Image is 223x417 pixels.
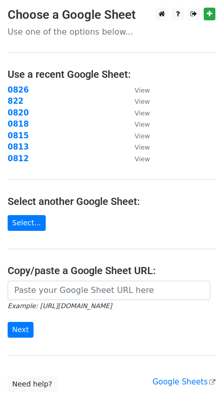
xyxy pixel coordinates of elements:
a: Need help? [8,376,57,392]
a: 0813 [8,142,29,152]
a: View [124,120,150,129]
a: 0818 [8,120,29,129]
small: Example: [URL][DOMAIN_NAME] [8,302,112,310]
a: 822 [8,97,23,106]
a: 0812 [8,154,29,163]
small: View [135,132,150,140]
h3: Choose a Google Sheet [8,8,215,22]
a: 0826 [8,85,29,95]
a: 0815 [8,131,29,140]
a: 0820 [8,108,29,117]
a: View [124,108,150,117]
a: Select... [8,215,46,231]
h4: Use a recent Google Sheet: [8,68,215,80]
small: View [135,155,150,163]
h4: Copy/paste a Google Sheet URL: [8,264,215,277]
a: View [124,85,150,95]
a: Google Sheets [152,377,215,386]
input: Next [8,322,34,338]
small: View [135,143,150,151]
h4: Select another Google Sheet: [8,195,215,207]
p: Use one of the options below... [8,26,215,37]
small: View [135,121,150,128]
a: View [124,154,150,163]
a: View [124,131,150,140]
a: View [124,97,150,106]
input: Paste your Google Sheet URL here [8,281,210,300]
a: View [124,142,150,152]
small: View [135,109,150,117]
small: View [135,98,150,105]
small: View [135,86,150,94]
